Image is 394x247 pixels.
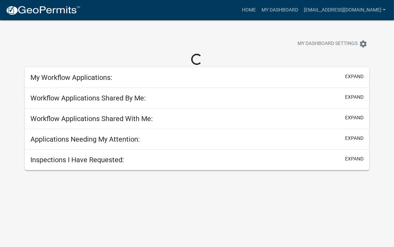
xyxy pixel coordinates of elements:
[345,155,364,163] button: expand
[259,3,301,17] a: My Dashboard
[345,93,364,101] button: expand
[30,156,124,164] h5: Inspections I Have Requested:
[239,3,259,17] a: Home
[292,37,373,51] button: My Dashboard Settingssettings
[345,73,364,80] button: expand
[345,135,364,142] button: expand
[30,135,140,143] h5: Applications Needing My Attention:
[359,40,367,48] i: settings
[30,94,146,102] h5: Workflow Applications Shared By Me:
[30,73,112,82] h5: My Workflow Applications:
[345,114,364,121] button: expand
[298,40,358,48] span: My Dashboard Settings
[30,114,153,123] h5: Workflow Applications Shared With Me:
[301,3,388,17] a: [EMAIL_ADDRESS][DOMAIN_NAME]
